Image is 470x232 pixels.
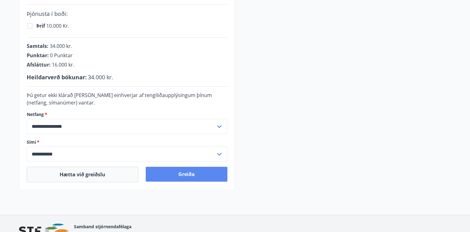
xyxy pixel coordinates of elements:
[27,139,227,145] label: Sími
[36,22,69,29] span: 10.000 kr.
[27,92,212,106] span: Þú getur ekki klárað [PERSON_NAME] einhverjar af tengiliðaupplýsingum þínum (netfang, símanúmer) ...
[27,52,49,59] span: Punktar :
[146,167,227,182] button: Greiða
[27,167,138,182] button: Hætta við greiðslu
[27,111,227,118] label: Netfang
[52,61,74,68] span: 16.000 kr.
[27,43,48,49] span: Samtals :
[36,22,46,29] span: Þrif
[74,224,131,230] span: Samband stjórnendafélaga
[27,61,51,68] span: Afsláttur :
[88,73,113,81] span: 34.000 kr.
[50,52,73,59] span: 0 Punktar
[27,10,68,17] span: Þjónusta í boði :
[27,73,87,81] span: Heildarverð bókunar :
[50,43,72,49] span: 34.000 kr.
